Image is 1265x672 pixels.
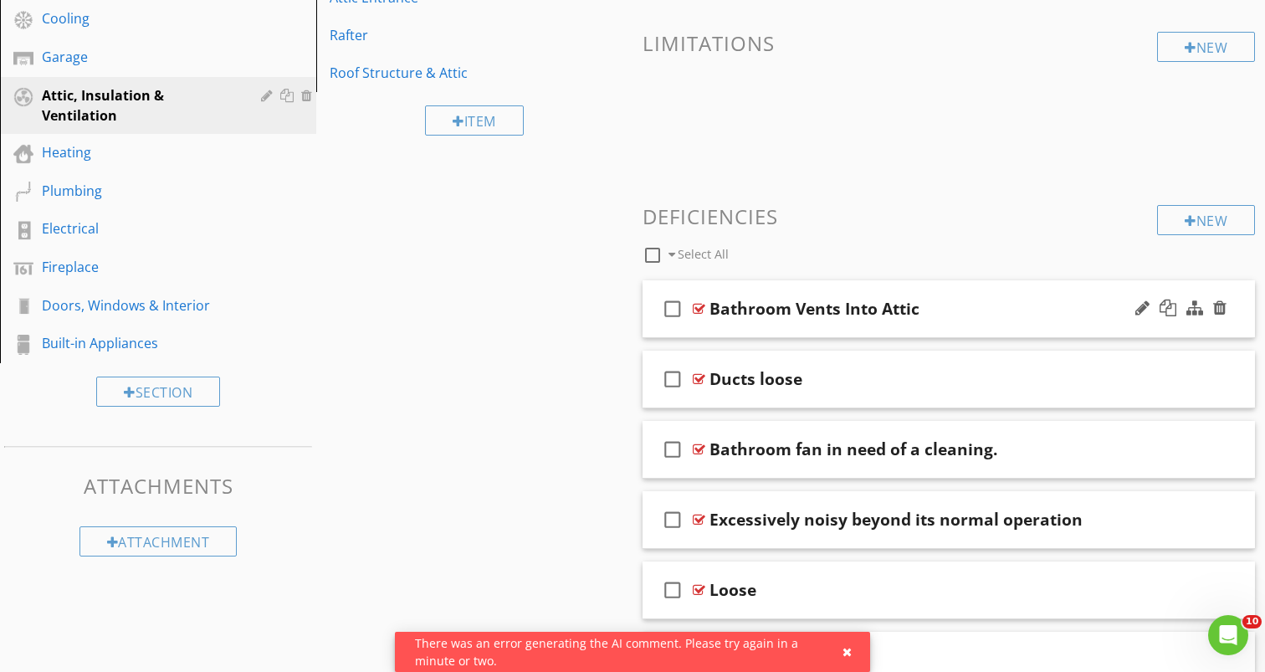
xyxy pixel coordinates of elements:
div: Item [425,105,524,136]
i: check_box_outline_blank [659,289,686,329]
div: Attachment [79,526,238,557]
div: Cooling [42,8,237,28]
iframe: Intercom live chat [1208,615,1248,655]
div: Electrical [42,218,237,239]
div: Built-in Appliances [42,333,237,353]
div: Roof Structure & Attic [330,63,561,83]
div: Excessively noisy beyond its normal operation [709,510,1083,530]
div: Ducts loose [709,369,802,389]
div: New [1157,205,1255,235]
div: Bathroom fan in need of a cleaning. [709,439,997,459]
i: check_box_outline_blank [659,570,686,610]
div: Rafter [330,25,561,45]
div: Doors, Windows & Interior [42,295,237,315]
div: There was an error generating the AI comment. Please try again in a minute or two. [395,632,870,672]
span: 10 [1242,615,1262,628]
div: Fireplace [42,257,237,277]
h3: Deficiencies [643,205,1255,228]
i: check_box_outline_blank [659,429,686,469]
h3: Limitations [643,32,1255,54]
div: Section [96,377,220,407]
span: Select All [678,246,729,262]
div: New [1157,32,1255,62]
i: check_box_outline_blank [659,500,686,540]
div: Heating [42,142,237,162]
div: Garage [42,47,237,67]
div: Plumbing [42,181,237,201]
div: Loose [709,580,756,600]
div: Bathroom Vents Into Attic [709,299,919,319]
div: Attic, Insulation & Ventilation [42,85,237,126]
i: check_box_outline_blank [659,359,686,399]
